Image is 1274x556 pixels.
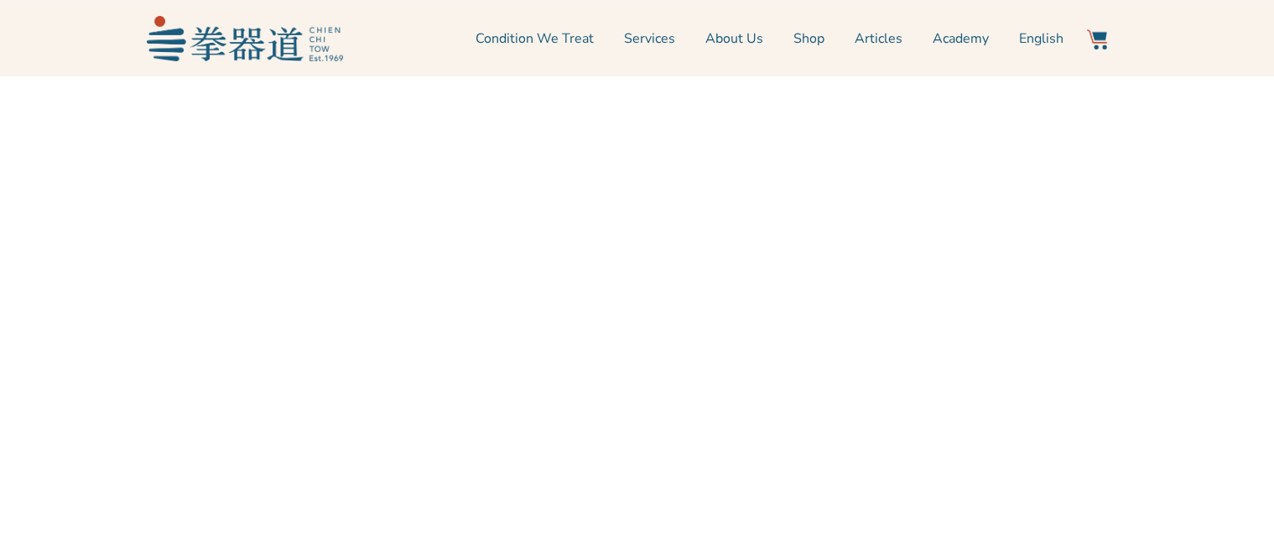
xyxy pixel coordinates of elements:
p: Talk to our skilled physicians to have a holistic understanding of your conditions or to maintain... [155,289,541,360]
a: Articles [855,18,902,60]
nav: Menu [351,18,1064,60]
a: Condition We Treat [476,18,594,60]
h2: Consult with Our Physicians [155,236,541,273]
a: English [1019,18,1063,60]
a: Shop [793,18,824,60]
img: Website Icon-03 [1087,29,1107,49]
span: English [1019,29,1063,49]
a: Academy [933,18,989,60]
a: About Us [705,18,763,60]
a: Services [624,18,675,60]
